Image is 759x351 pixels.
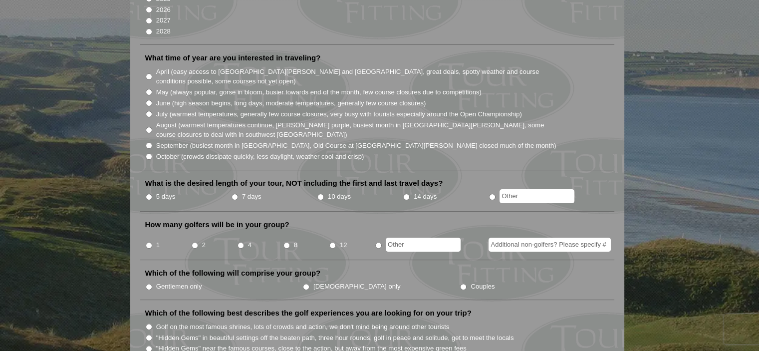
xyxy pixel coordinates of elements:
label: 1 [156,240,160,250]
label: 2027 [156,15,171,25]
label: 10 days [328,192,351,202]
label: July (warmest temperatures, generally few course closures, very busy with tourists especially aro... [156,109,522,119]
label: What time of year are you interested in traveling? [145,53,321,63]
label: August (warmest temperatures continue, [PERSON_NAME] purple, busiest month in [GEOGRAPHIC_DATA][P... [156,120,557,140]
label: 2028 [156,26,171,36]
label: Which of the following will comprise your group? [145,268,321,278]
label: "Hidden Gems" in beautiful settings off the beaten path, three hour rounds, golf in peace and sol... [156,333,514,343]
label: 12 [340,240,347,250]
label: 2026 [156,5,171,15]
label: How many golfers will be in your group? [145,220,289,230]
label: May (always popular, gorse in bloom, busier towards end of the month, few course closures due to ... [156,87,482,97]
label: 5 days [156,192,176,202]
label: October (crowds dissipate quickly, less daylight, weather cool and crisp) [156,152,364,162]
label: What is the desired length of your tour, NOT including the first and last travel days? [145,178,443,188]
label: 8 [294,240,297,250]
label: 7 days [242,192,261,202]
input: Additional non-golfers? Please specify # [489,238,611,252]
label: 4 [248,240,252,250]
label: June (high season begins, long days, moderate temperatures, generally few course closures) [156,98,426,108]
label: 14 days [414,192,437,202]
label: Golf on the most famous shrines, lots of crowds and action, we don't mind being around other tour... [156,322,450,332]
label: 2 [202,240,206,250]
label: Which of the following best describes the golf experiences you are looking for on your trip? [145,308,472,318]
input: Other [386,238,461,252]
input: Other [500,189,574,203]
label: [DEMOGRAPHIC_DATA] only [313,282,400,292]
label: September (busiest month in [GEOGRAPHIC_DATA], Old Course at [GEOGRAPHIC_DATA][PERSON_NAME] close... [156,141,556,151]
label: April (easy access to [GEOGRAPHIC_DATA][PERSON_NAME] and [GEOGRAPHIC_DATA], great deals, spotty w... [156,67,557,86]
label: Couples [471,282,495,292]
label: Gentlemen only [156,282,202,292]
